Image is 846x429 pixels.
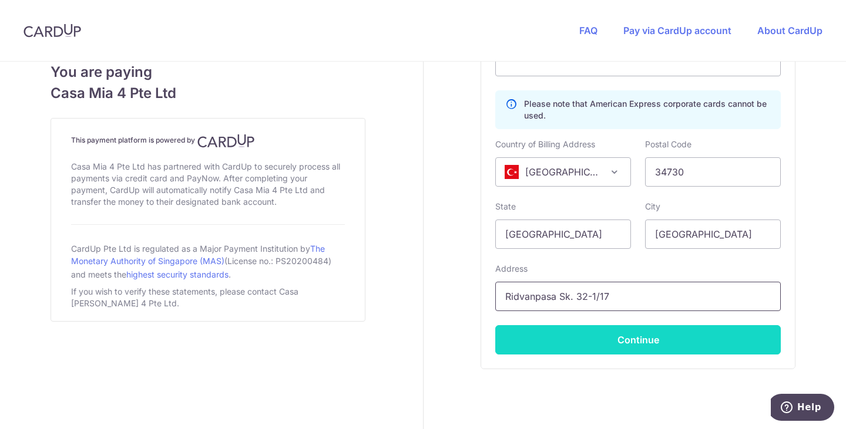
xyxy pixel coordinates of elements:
button: Continue [495,325,781,354]
span: Casa Mia 4 Pte Ltd [51,83,365,104]
label: City [645,201,660,212]
a: FAQ [579,25,597,36]
p: Please note that American Express corporate cards cannot be used. [524,98,771,121]
h4: This payment platform is powered by [71,134,345,148]
label: Country of Billing Address [495,139,595,150]
label: Postal Code [645,139,691,150]
div: CardUp Pte Ltd is regulated as a Major Payment Institution by (License no.: PS20200484) and meets... [71,239,345,283]
iframe: Secure card payment input frame [505,55,771,69]
img: CardUp [197,134,255,148]
div: Casa Mia 4 Pte Ltd has partnered with CardUp to securely process all payments via credit card and... [71,158,345,210]
a: highest security standards [126,269,229,279]
span: Turkey [495,157,631,187]
label: Address [495,263,528,275]
div: If you wish to verify these statements, please contact Casa [PERSON_NAME] 4 Pte Ltd. [71,283,345,312]
span: Turkey [496,158,630,186]
img: CardUp [23,23,81,38]
span: You are paying [51,62,365,83]
input: Example 123456 [645,157,781,187]
label: State [495,201,516,212]
a: About CardUp [757,25,822,36]
a: Pay via CardUp account [623,25,731,36]
iframe: Opens a widget where you can find more information [771,394,834,423]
